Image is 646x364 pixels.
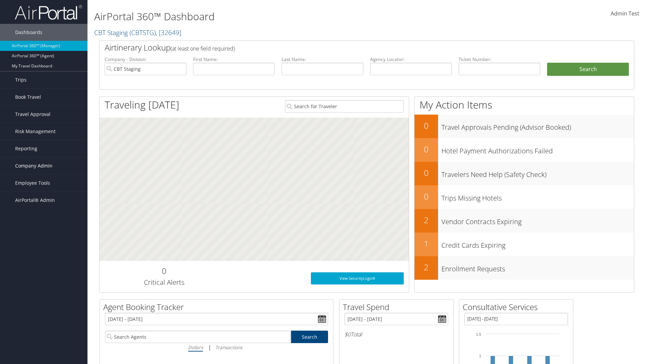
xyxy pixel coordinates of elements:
span: Dashboards [15,24,42,41]
span: Book Travel [15,89,41,105]
input: Search Agents [105,331,291,343]
a: Search [291,331,328,343]
h3: Travelers Need Help (Safety Check) [441,166,634,179]
button: Search [547,63,629,76]
i: Transactions [215,344,242,351]
label: Agency Locator: [370,56,452,63]
h1: My Action Items [415,98,634,112]
span: Travel Approval [15,106,50,123]
div: | [105,343,328,352]
span: Company Admin [15,157,52,174]
a: 0Travelers Need Help (Safety Check) [415,162,634,185]
h2: 1 [415,238,438,249]
tspan: 1.5 [476,332,481,336]
span: AirPortal® Admin [15,192,55,209]
a: 1Credit Cards Expiring [415,233,634,256]
span: Risk Management [15,123,56,140]
a: Admin Test [611,3,639,24]
label: First Name: [193,56,275,63]
h2: 0 [415,144,438,155]
input: Search for Traveler [285,100,404,113]
h3: Hotel Payment Authorizations Failed [441,143,634,156]
h2: 0 [415,191,438,202]
a: 2Vendor Contracts Expiring [415,209,634,233]
i: Dollars [188,344,203,351]
h3: Vendor Contracts Expiring [441,214,634,226]
a: 2Enrollment Requests [415,256,634,280]
span: (at least one field required) [171,45,235,52]
h2: 0 [415,167,438,179]
h2: Airtinerary Lookup [105,42,584,53]
span: Employee Tools [15,175,50,191]
label: Last Name: [282,56,363,63]
a: 0Trips Missing Hotels [415,185,634,209]
a: CBT Staging [94,28,181,37]
h2: 0 [105,265,223,277]
h2: Agent Booking Tracker [103,301,333,313]
h3: Critical Alerts [105,278,223,287]
span: , [ 32649 ] [156,28,181,37]
h3: Credit Cards Expiring [441,237,634,250]
span: Reporting [15,140,37,157]
a: 0Travel Approvals Pending (Advisor Booked) [415,115,634,138]
img: airportal-logo.png [15,4,82,20]
h1: AirPortal 360™ Dashboard [94,9,458,24]
h2: Travel Spend [343,301,453,313]
span: ( CBTSTG ) [130,28,156,37]
h2: Consultative Services [463,301,573,313]
h2: 2 [415,214,438,226]
span: $0 [345,331,351,338]
h2: 2 [415,262,438,273]
h2: 0 [415,120,438,131]
h1: Traveling [DATE] [105,98,179,112]
tspan: 1 [479,354,481,358]
h3: Trips Missing Hotels [441,190,634,203]
a: 0Hotel Payment Authorizations Failed [415,138,634,162]
h3: Enrollment Requests [441,261,634,274]
a: View SecurityLogic® [311,272,404,284]
span: Admin Test [611,10,639,17]
h3: Travel Approvals Pending (Advisor Booked) [441,119,634,132]
h6: Total [345,331,448,338]
span: Trips [15,71,27,88]
label: Company - Division: [105,56,186,63]
label: Ticket Number: [459,56,540,63]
